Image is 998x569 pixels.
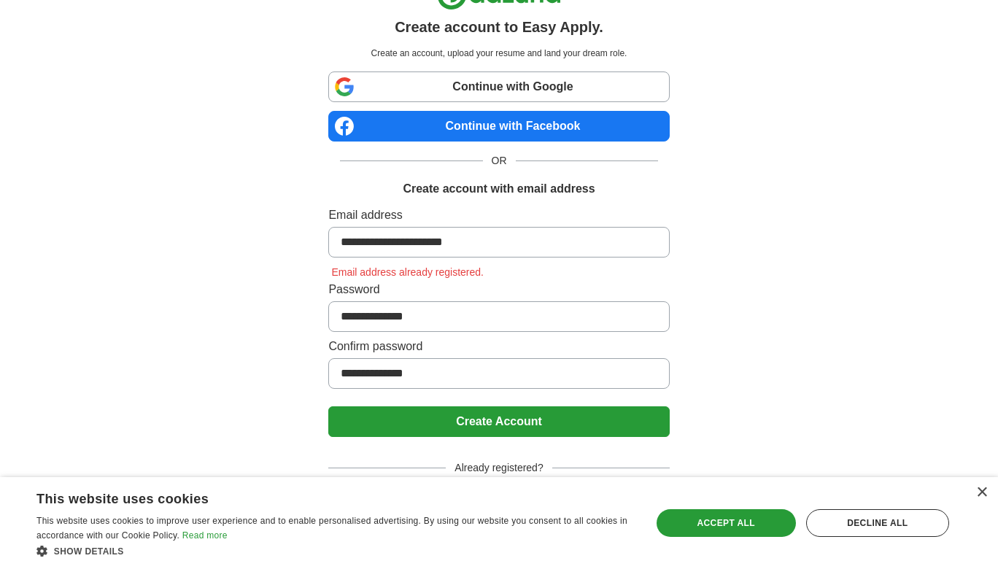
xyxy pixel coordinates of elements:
div: Close [976,487,987,498]
p: Create an account, upload your resume and land your dream role. [331,47,666,60]
div: This website uses cookies [36,486,597,508]
button: Create Account [328,406,669,437]
div: Accept all [657,509,796,537]
div: Show details [36,543,633,558]
h1: Create account with email address [403,180,595,198]
span: Already registered? [446,460,552,476]
div: Decline all [806,509,949,537]
a: Continue with Facebook [328,111,669,142]
span: OR [483,153,516,169]
a: Continue with Google [328,71,669,102]
h1: Create account to Easy Apply. [395,16,603,38]
span: Show details [54,546,124,557]
label: Email address [328,206,669,224]
span: This website uses cookies to improve user experience and to enable personalised advertising. By u... [36,516,627,541]
label: Password [328,281,669,298]
span: Email address already registered. [328,266,487,278]
a: Read more, opens a new window [182,530,228,541]
label: Confirm password [328,338,669,355]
